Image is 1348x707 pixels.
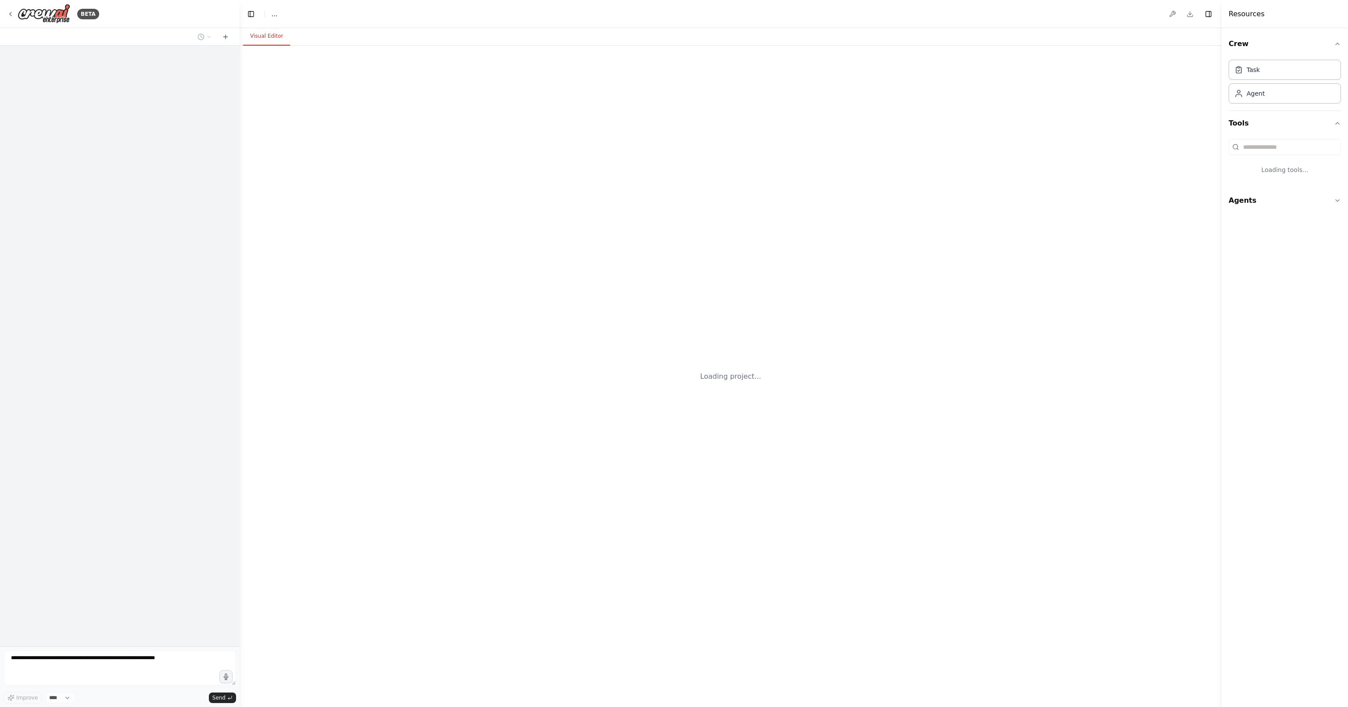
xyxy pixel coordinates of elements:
[219,670,233,683] button: Click to speak your automation idea
[700,371,761,382] div: Loading project...
[1247,89,1265,98] div: Agent
[243,27,290,46] button: Visual Editor
[194,32,215,42] button: Switch to previous chat
[219,32,233,42] button: Start a new chat
[209,693,236,703] button: Send
[18,4,70,24] img: Logo
[1229,56,1341,111] div: Crew
[1202,8,1215,20] button: Hide right sidebar
[4,692,42,703] button: Improve
[245,8,257,20] button: Hide left sidebar
[1229,136,1341,188] div: Tools
[1229,9,1265,19] h4: Resources
[1229,32,1341,56] button: Crew
[16,694,38,701] span: Improve
[272,10,277,18] span: ...
[1229,158,1341,181] div: Loading tools...
[1247,65,1260,74] div: Task
[272,10,277,18] nav: breadcrumb
[212,694,226,701] span: Send
[1229,111,1341,136] button: Tools
[1229,188,1341,213] button: Agents
[77,9,99,19] div: BETA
